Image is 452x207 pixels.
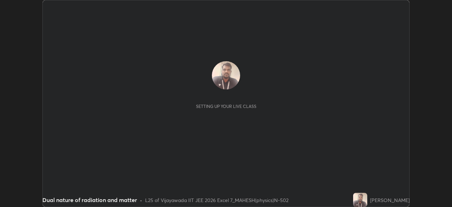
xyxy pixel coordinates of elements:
div: [PERSON_NAME] [370,196,410,204]
img: f7dda54eb330425e940b2529e69b6b73.jpg [353,193,367,207]
div: Dual nature of radiation and matter [42,196,137,204]
div: • [140,196,142,204]
div: Setting up your live class [196,104,256,109]
img: f7dda54eb330425e940b2529e69b6b73.jpg [212,61,240,90]
div: L25 of Vijayawada IIT JEE 2026 Excel 7_MAHESH(physics)N-502 [145,196,289,204]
